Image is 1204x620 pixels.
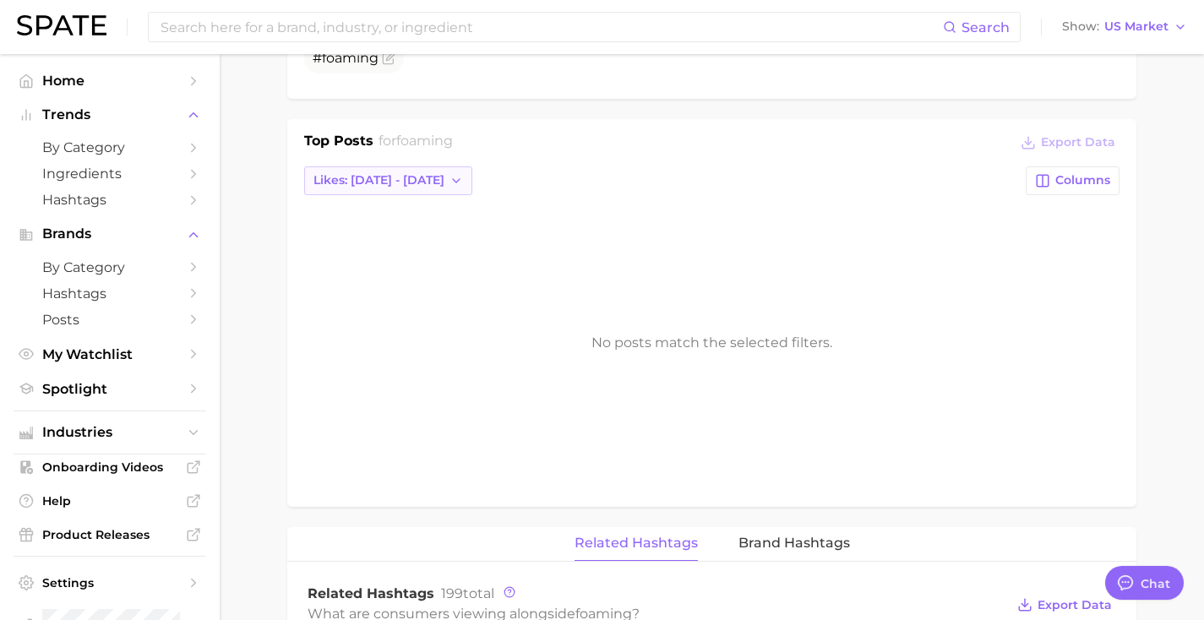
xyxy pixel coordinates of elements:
span: Related Hashtags [308,585,434,601]
a: Posts [14,307,206,333]
button: Trends [14,102,206,128]
span: US Market [1104,22,1169,31]
span: Onboarding Videos [42,460,177,475]
span: Brand Hashtags [738,536,850,551]
a: Help [14,488,206,514]
span: Brands [42,226,177,242]
span: Likes: [DATE] - [DATE] [313,173,444,188]
a: Hashtags [14,187,206,213]
a: Ingredients [14,160,206,187]
h2: for [379,131,453,156]
span: Export Data [1041,135,1115,150]
span: total [441,585,494,601]
span: Related Hashtags [575,536,698,551]
button: Export Data [1016,131,1120,155]
a: by Category [14,254,206,280]
span: Ingredients [42,166,177,182]
span: # [313,50,379,66]
span: foaming [396,133,453,149]
span: Export Data [1038,598,1112,612]
span: Help [42,493,177,509]
span: Settings [42,575,177,590]
span: Posts [42,312,177,328]
a: Home [14,68,206,94]
button: Columns [1026,166,1120,195]
a: Product Releases [14,522,206,547]
h1: Top Posts [304,131,373,156]
span: by Category [42,259,177,275]
span: by Category [42,139,177,155]
span: Product Releases [42,527,177,542]
button: Export Data [1013,593,1116,617]
span: Show [1062,22,1099,31]
span: 199 [441,585,463,601]
span: Columns [1055,173,1110,188]
span: Home [42,73,177,89]
button: Industries [14,420,206,445]
span: Industries [42,425,177,440]
span: Spotlight [42,381,177,397]
a: Onboarding Videos [14,454,206,480]
img: SPATE [17,15,106,35]
span: Search [962,19,1010,35]
button: ShowUS Market [1058,16,1191,38]
button: Flag as miscategorized or irrelevant [382,52,395,65]
a: My Watchlist [14,341,206,367]
span: Hashtags [42,192,177,208]
a: by Category [14,134,206,160]
a: Spotlight [14,376,206,402]
a: Hashtags [14,280,206,307]
div: No posts match the selected filters. [304,205,1120,480]
span: foaming [322,50,379,66]
button: Likes: [DATE] - [DATE] [304,166,472,195]
span: Hashtags [42,286,177,302]
span: Trends [42,107,177,122]
span: My Watchlist [42,346,177,362]
button: Brands [14,221,206,247]
a: Settings [14,570,206,596]
input: Search here for a brand, industry, or ingredient [159,13,943,41]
